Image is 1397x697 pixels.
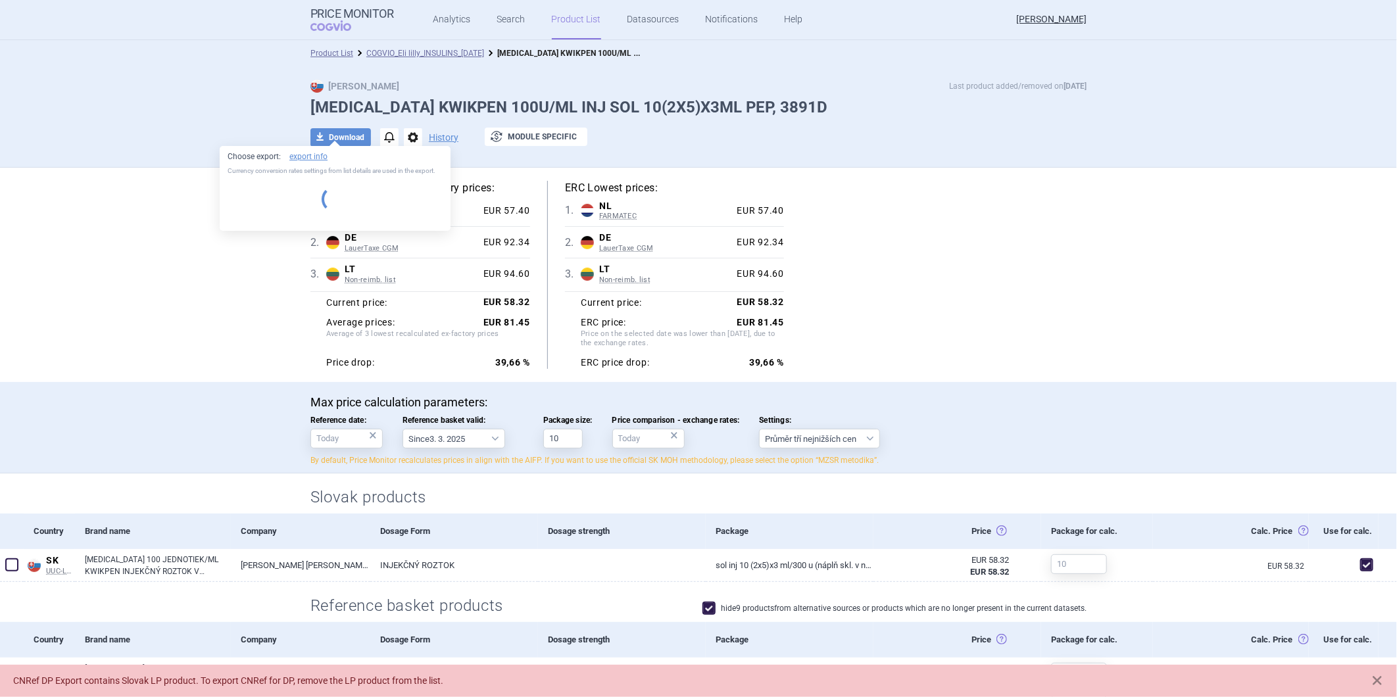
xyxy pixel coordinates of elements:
[478,268,530,280] div: EUR 94.60
[231,514,370,549] div: Company
[310,98,1087,117] h1: [MEDICAL_DATA] KWIKPEN 100U/ML INJ SOL 10(2X5)X3ML PEP, 3891D
[1041,622,1153,658] div: Package for calc.
[538,514,706,549] div: Dosage strength
[495,357,530,368] strong: 39,66 %
[46,663,75,675] span: AT
[310,455,1087,466] p: By default, Price Monitor recalculates prices in align with the AIFP. If you want to use the offi...
[581,297,642,308] strong: Current price:
[353,47,484,60] li: COGVIO_Eli lilly_INSULINS_06.10.2025
[228,166,443,176] p: Currency conversion rates settings from list details are used in the export.
[581,317,626,329] strong: ERC price:
[46,555,75,567] span: SK
[737,297,784,307] strong: EUR 58.32
[497,46,758,59] strong: [MEDICAL_DATA] KWIKPEN 100U/ML INJ SOL 10(2X5)X3ML PEP, 3891D
[231,658,370,690] a: ELI03 | [PERSON_NAME] [PERSON_NAME] GES.M.B.H
[310,81,399,91] strong: [PERSON_NAME]
[478,205,530,217] div: EUR 57.40
[599,244,732,253] span: LauerTaxe CGM
[310,429,383,448] input: Reference date:×
[310,595,514,617] h2: Reference basket products
[565,235,581,251] span: 2 .
[310,416,383,425] span: Reference date:
[706,549,873,581] a: sol inj 10 (2x5)x3 ml/300 U (náplň skl. v napl.[PERSON_NAME]) (multibal.)
[1268,562,1309,570] a: EUR 58.32
[85,662,231,686] a: [MEDICAL_DATA]
[75,514,231,549] div: Brand name
[13,674,1358,688] div: CNRef DP Export contains Slovak LP product. To export CNRef for DP, remove the LP product from th...
[581,204,594,217] img: Netherlands
[970,567,1009,577] strong: EUR 58.32
[1041,514,1153,549] div: Package for calc.
[370,549,538,581] a: INJEKČNÝ ROZTOK
[883,554,1009,578] abbr: Ex-Factory bez DPH zo zdroja
[228,151,443,162] p: Choose export:
[1153,622,1309,658] div: Calc. Price
[1064,82,1087,91] strong: [DATE]
[310,7,394,32] a: Price MonitorCOGVIO
[599,212,732,221] span: FARMATEC
[581,357,650,369] strong: ERC price drop:
[538,658,706,690] a: KWIKPEN 3ML
[732,237,784,249] div: EUR 92.34
[599,264,732,276] span: LT
[478,237,530,249] div: EUR 92.34
[326,268,339,281] img: Lithuania
[24,622,75,658] div: Country
[543,416,593,425] span: Package size:
[732,268,784,280] div: EUR 94.60
[883,663,1009,686] abbr: Ex-Factory bez DPH zo zdroja
[326,236,339,249] img: Germany
[370,514,538,549] div: Dosage Form
[543,429,583,448] input: Package size:
[85,554,231,577] a: [MEDICAL_DATA] 100 JEDNOTIEK/ML KWIKPEN INJEKČNÝ ROZTOK V NAPLNENOM PERE
[24,552,75,575] a: SKSKUUC-LP B
[706,514,873,549] div: Package
[1153,514,1309,549] div: Calc. Price
[403,429,505,448] select: Reference basket valid:
[706,658,873,690] a: 5.00 ST | Stück
[310,20,370,31] span: COGVIO
[565,181,784,195] h5: ERC Lowest prices:
[599,232,732,244] span: DE
[612,429,685,448] input: Price comparison - exchange rates:×
[326,329,530,350] span: Average of 3 lowest recalculated ex-factory prices
[949,80,1087,93] p: Last product added/removed on
[231,549,370,581] a: [PERSON_NAME] [PERSON_NAME] NEDERLAND B.V.
[581,329,784,350] span: Price on the selected date was lower than [DATE], due to the exchange rates.
[759,416,880,425] span: Settings:
[326,297,387,308] strong: Current price:
[1051,663,1107,683] input: 10
[483,297,530,307] strong: EUR 58.32
[310,395,1087,410] p: Max price calculation parameters:
[759,429,880,448] select: Settings:
[403,416,524,425] span: Reference basket valid:
[538,622,706,658] div: Dosage strength
[326,357,375,369] strong: Price drop:
[28,559,41,572] img: Slovakia
[370,658,538,690] a: INJ-LSG 100E/ML
[1309,514,1379,549] div: Use for calc.
[706,622,873,658] div: Package
[326,317,395,329] strong: Average prices:
[1051,554,1107,574] input: 10
[369,428,377,443] div: ×
[310,128,371,147] button: Download
[345,264,478,276] span: LT
[310,47,353,60] li: Product List
[749,357,784,368] strong: 39,66 %
[310,49,353,58] a: Product List
[581,236,594,249] img: Germany
[75,622,231,658] div: Brand name
[612,416,740,425] span: Price comparison - exchange rates:
[483,317,530,327] strong: EUR 81.45
[732,205,784,217] div: EUR 57.40
[883,663,1009,675] div: EUR 26.83
[581,268,594,281] img: Lithuania
[599,201,732,212] span: NL
[873,514,1041,549] div: Price
[883,554,1009,566] div: EUR 58.32
[485,128,587,146] button: Module specific
[1309,622,1379,658] div: Use for calc.
[737,317,784,327] strong: EUR 81.45
[565,266,581,282] span: 3 .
